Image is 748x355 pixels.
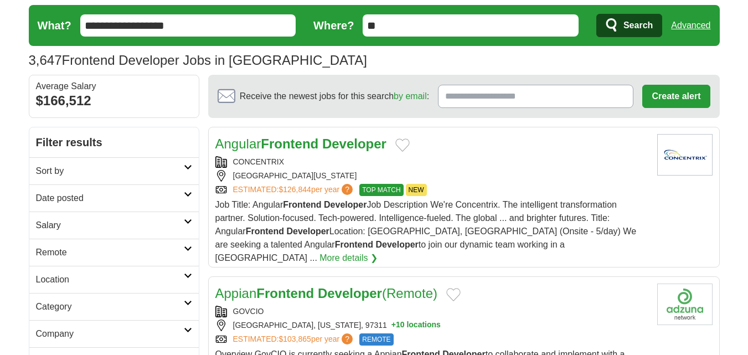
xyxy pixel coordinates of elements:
[322,136,386,151] strong: Developer
[359,184,403,196] span: TOP MATCH
[623,14,653,37] span: Search
[261,136,318,151] strong: Frontend
[391,320,396,331] span: +
[446,288,461,301] button: Add to favorite jobs
[215,136,386,151] a: AngularFrontend Developer
[215,286,437,301] a: AppianFrontend Developer(Remote)
[29,50,62,70] span: 3,647
[240,90,429,103] span: Receive the newest jobs for this search :
[29,212,199,239] a: Salary
[233,307,264,316] a: GOVCIO
[318,286,382,301] strong: Developer
[657,134,713,176] img: Concentrix logo
[395,138,410,152] button: Add to favorite jobs
[406,184,427,196] span: NEW
[286,227,329,236] strong: Developer
[335,240,373,249] strong: Frontend
[246,227,284,236] strong: Frontend
[233,333,355,346] a: ESTIMATED:$103,865per year?
[283,200,321,209] strong: Frontend
[36,91,192,111] div: $166,512
[29,157,199,184] a: Sort by
[642,85,710,108] button: Create alert
[596,14,662,37] button: Search
[36,164,184,178] h2: Sort by
[215,200,637,263] span: Job Title: Angular Job Description We're Concentrix. The intelligent transformation partner. Solu...
[29,293,199,320] a: Category
[215,320,648,331] div: [GEOGRAPHIC_DATA], [US_STATE], 97311
[375,240,418,249] strong: Developer
[36,327,184,341] h2: Company
[215,170,648,182] div: [GEOGRAPHIC_DATA][US_STATE]
[256,286,314,301] strong: Frontend
[29,266,199,293] a: Location
[342,333,353,344] span: ?
[278,335,311,343] span: $103,865
[233,184,355,196] a: ESTIMATED:$126,844per year?
[36,246,184,259] h2: Remote
[319,251,378,265] a: More details ❯
[29,320,199,347] a: Company
[394,91,427,101] a: by email
[278,185,311,194] span: $126,844
[36,192,184,205] h2: Date posted
[36,300,184,313] h2: Category
[359,333,393,346] span: REMOTE
[342,184,353,195] span: ?
[36,219,184,232] h2: Salary
[36,82,192,91] div: Average Salary
[36,273,184,286] h2: Location
[313,17,354,34] label: Where?
[29,53,367,68] h1: Frontend Developer Jobs in [GEOGRAPHIC_DATA]
[29,239,199,266] a: Remote
[671,14,710,37] a: Advanced
[657,284,713,325] img: GovCIO logo
[324,200,367,209] strong: Developer
[233,157,285,166] a: CONCENTRIX
[29,127,199,157] h2: Filter results
[29,184,199,212] a: Date posted
[38,17,71,34] label: What?
[391,320,441,331] button: +10 locations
